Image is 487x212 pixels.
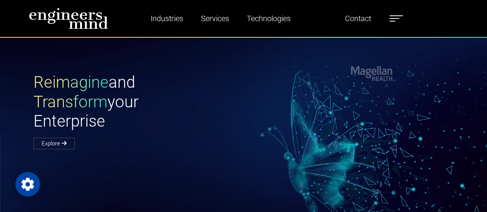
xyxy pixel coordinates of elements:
span: Reimagine [33,73,109,92]
a: Industries [147,10,186,27]
a: Services [198,10,232,27]
span: Transform [33,92,107,111]
img: logo [29,8,108,29]
a: Explore [33,138,75,149]
h1: and your Enterprise [33,73,244,131]
a: Technologies [244,10,294,27]
a: Contact [342,10,374,27]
